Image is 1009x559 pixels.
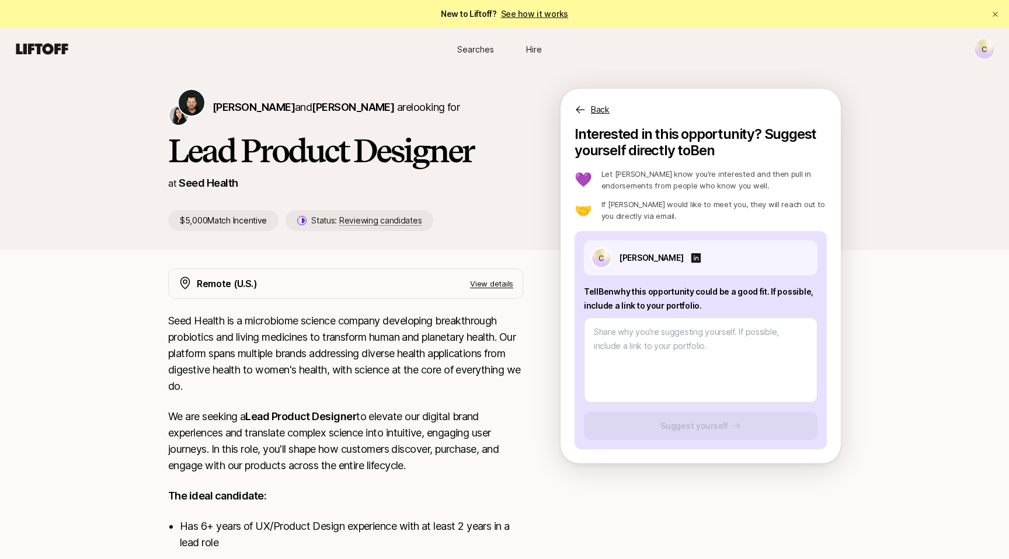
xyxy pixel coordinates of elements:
[168,133,523,168] h1: Lead Product Designer
[505,39,563,60] a: Hire
[311,214,422,228] p: Status:
[213,99,460,116] p: are looking for
[179,90,204,116] img: Ben Grove
[501,9,569,19] a: See how it works
[526,43,542,55] span: Hire
[168,176,176,191] p: at
[169,106,188,125] img: Jennifer Lee
[197,276,258,291] p: Remote (U.S.)
[982,42,987,56] p: C
[601,198,827,222] p: If [PERSON_NAME] would like to meet you, they will reach out to you directly via email.
[168,210,279,231] p: $5,000 Match Incentive
[584,285,817,313] p: Tell Ben why this opportunity could be a good fit . If possible, include a link to your portfolio.
[339,215,422,226] span: Reviewing candidates
[245,410,356,422] strong: Lead Product Designer
[312,101,394,113] span: [PERSON_NAME]
[599,251,604,265] p: C
[575,173,592,187] p: 💜
[470,278,513,289] p: View details
[446,39,505,60] a: Searches
[213,101,295,113] span: [PERSON_NAME]
[441,7,568,21] span: New to Liftoff?
[575,126,827,159] p: Interested in this opportunity? Suggest yourself directly to Ben
[591,103,610,117] p: Back
[619,251,683,265] p: [PERSON_NAME]
[457,43,494,55] span: Searches
[974,39,995,60] button: C
[601,168,827,191] p: Let [PERSON_NAME] know you’re interested and then pull in endorsements from people who know you w...
[168,313,523,394] p: Seed Health is a microbiome science company developing breakthrough probiotics and living medicin...
[179,177,238,189] a: Seed Health
[180,518,523,551] li: Has 6+ years of UX/Product Design experience with at least 2 years in a lead role
[168,408,523,474] p: We are seeking a to elevate our digital brand experiences and translate complex science into intu...
[295,101,394,113] span: and
[168,490,266,502] strong: The ideal candidate:
[575,203,592,217] p: 🤝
